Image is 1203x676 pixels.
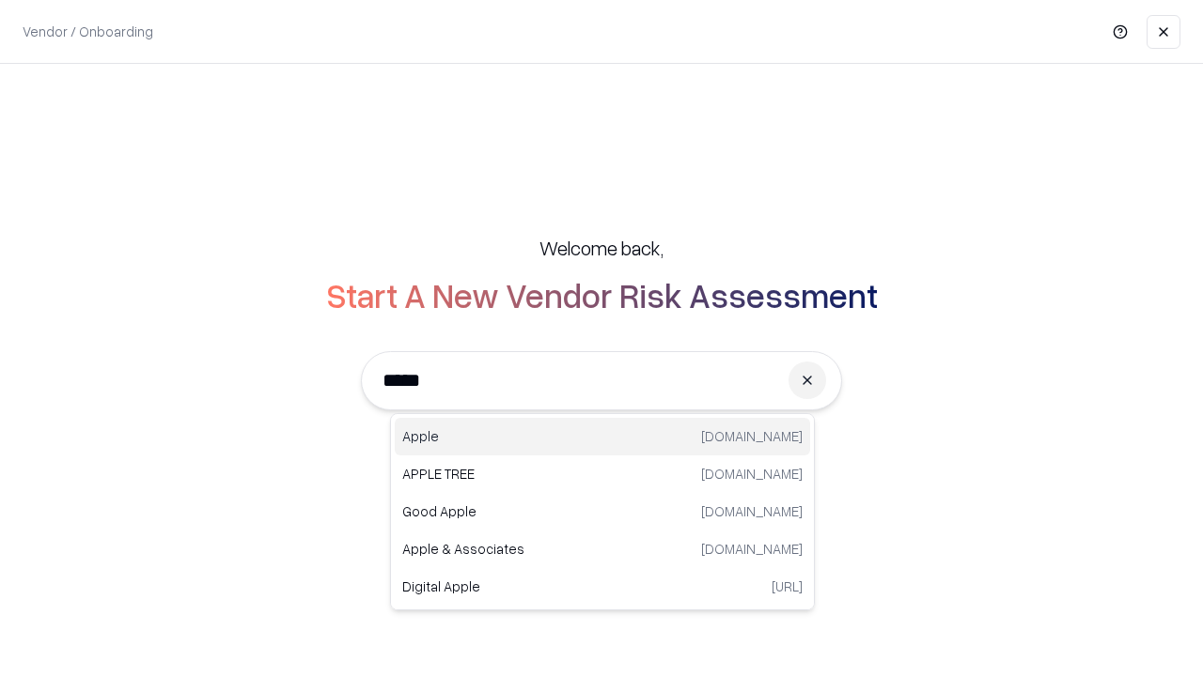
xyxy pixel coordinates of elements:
p: [DOMAIN_NAME] [701,426,803,446]
p: Digital Apple [402,576,602,596]
p: Vendor / Onboarding [23,22,153,41]
p: [DOMAIN_NAME] [701,464,803,484]
p: [DOMAIN_NAME] [701,501,803,521]
p: APPLE TREE [402,464,602,484]
div: Suggestions [390,413,815,610]
h2: Start A New Vendor Risk Assessment [326,276,878,314]
p: [DOMAIN_NAME] [701,539,803,559]
p: [URL] [772,576,803,596]
p: Good Apple [402,501,602,521]
p: Apple [402,426,602,446]
p: Apple & Associates [402,539,602,559]
h5: Welcome back, [539,235,664,261]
